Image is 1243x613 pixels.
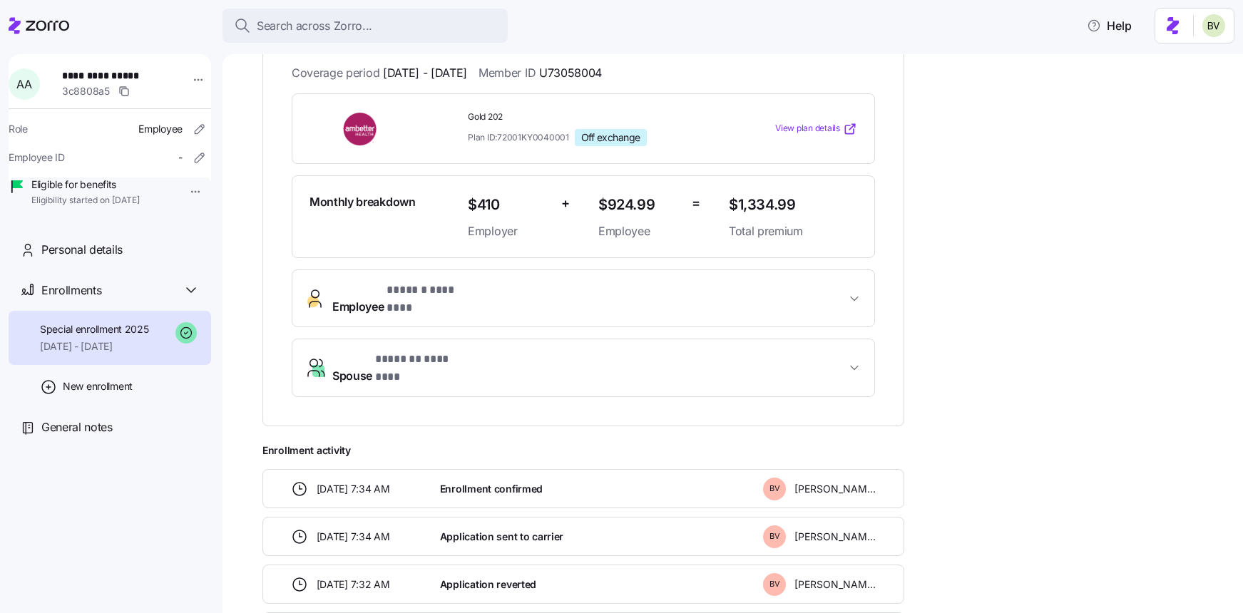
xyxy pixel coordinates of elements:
[262,443,904,458] span: Enrollment activity
[794,482,876,496] span: [PERSON_NAME]
[468,222,550,240] span: Employer
[794,577,876,592] span: [PERSON_NAME]
[598,222,680,240] span: Employee
[383,64,467,82] span: [DATE] - [DATE]
[479,64,602,82] span: Member ID
[1087,17,1132,34] span: Help
[317,577,390,592] span: [DATE] 7:32 AM
[31,177,140,192] span: Eligible for benefits
[41,418,113,436] span: General notes
[468,131,569,143] span: Plan ID: 72001KY0040001
[31,195,140,207] span: Eligibility started on [DATE]
[468,193,550,217] span: $410
[729,193,857,217] span: $1,334.99
[440,530,563,544] span: Application sent to carrier
[257,17,372,35] span: Search across Zorro...
[539,64,602,82] span: U73058004
[440,482,543,496] span: Enrollment confirmed
[440,577,536,592] span: Application reverted
[692,193,700,214] span: =
[561,193,570,214] span: +
[468,111,717,123] span: Gold 202
[332,351,471,385] span: Spouse
[1075,11,1143,40] button: Help
[178,150,183,165] span: -
[40,339,149,354] span: [DATE] - [DATE]
[775,122,840,135] span: View plan details
[292,64,467,82] span: Coverage period
[729,222,857,240] span: Total premium
[41,282,101,299] span: Enrollments
[775,122,857,136] a: View plan details
[222,9,508,43] button: Search across Zorro...
[9,122,28,136] span: Role
[310,193,416,211] span: Monthly breakdown
[16,78,31,90] span: A A
[598,193,680,217] span: $924.99
[9,150,65,165] span: Employee ID
[794,530,876,544] span: [PERSON_NAME]
[332,282,471,316] span: Employee
[40,322,149,336] span: Special enrollment 2025
[317,530,390,544] span: [DATE] 7:34 AM
[769,580,780,588] span: B V
[310,113,412,145] img: Ambetter
[581,131,640,144] span: Off exchange
[62,84,110,98] span: 3c8808a5
[769,532,780,540] span: B V
[41,241,123,259] span: Personal details
[317,482,390,496] span: [DATE] 7:34 AM
[63,379,133,393] span: New enrollment
[138,122,183,136] span: Employee
[1202,14,1225,37] img: 676487ef2089eb4995defdc85707b4f5
[769,485,780,493] span: B V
